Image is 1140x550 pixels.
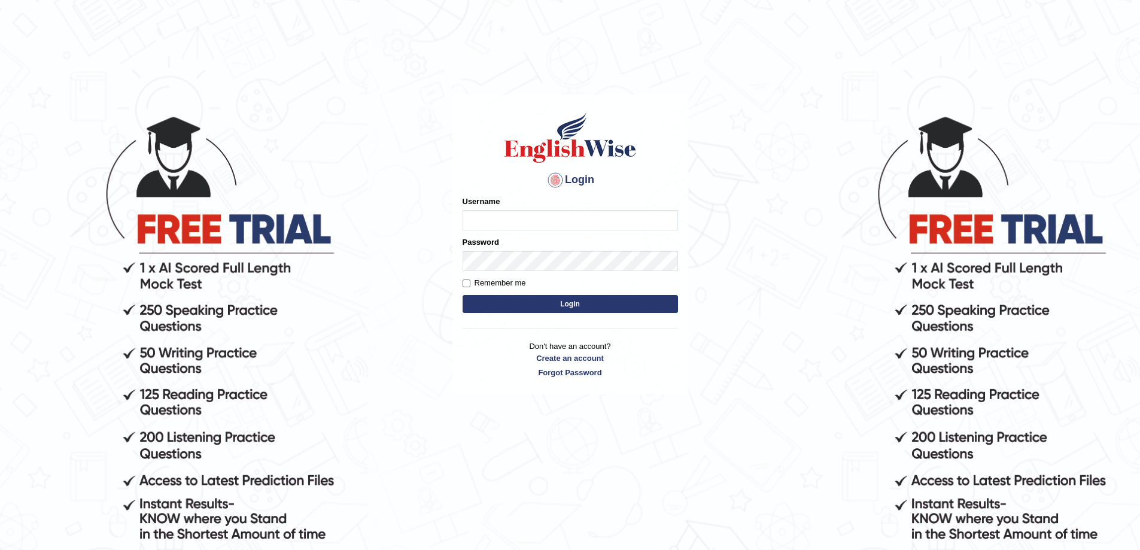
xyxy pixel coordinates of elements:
label: Remember me [463,277,526,289]
p: Don't have an account? [463,341,678,378]
a: Create an account [463,353,678,364]
button: Login [463,295,678,313]
img: Logo of English Wise sign in for intelligent practice with AI [502,111,639,165]
input: Remember me [463,279,470,287]
a: Forgot Password [463,367,678,378]
label: Password [463,236,499,248]
h4: Login [463,171,678,190]
label: Username [463,196,500,207]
